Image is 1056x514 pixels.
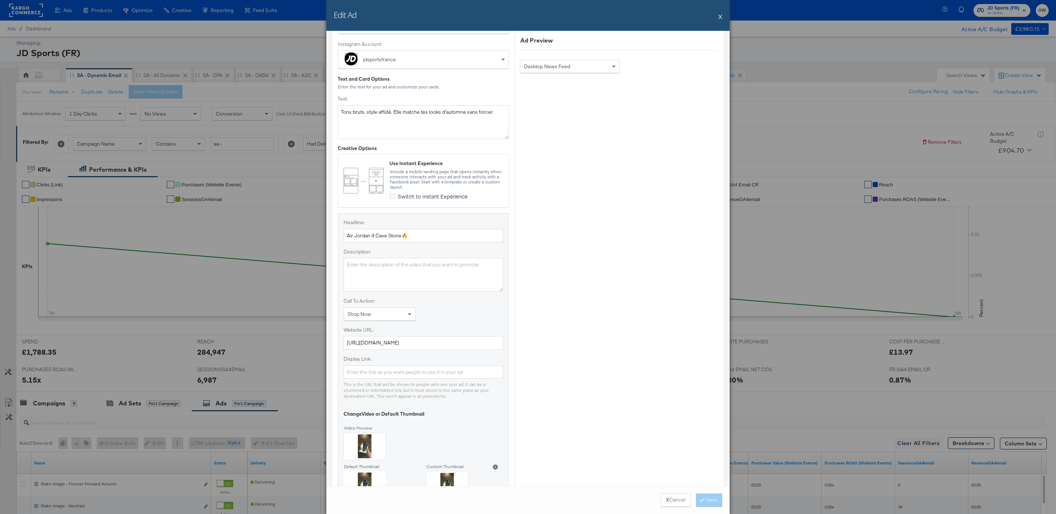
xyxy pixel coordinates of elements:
[338,84,509,90] div: Enter the text for your ad and customize your cards.
[344,298,415,305] label: Call To Action:
[344,356,503,362] label: Display Link:
[524,63,570,70] span: Desktop News Feed
[389,169,503,190] div: Include a mobile landing page that opens instantly when someone interacts with your ad and track ...
[389,160,503,167] div: Use Instant Experience
[718,9,722,24] button: X
[338,145,509,152] div: Creative Options
[344,229,503,243] input: Tell people what your advert is about
[344,426,503,431] div: Video Preview
[520,36,718,45] div: Ad Preview
[363,56,396,63] div: jdsportsfrance
[344,336,503,350] input: Enter the URL you want to promote
[334,9,356,20] h2: Edit Ad
[398,193,467,200] span: Switch to Instant Experience
[344,365,503,379] input: Enter the link as you want people to see it in your ad
[338,41,509,48] label: Instagram Account:
[666,496,669,503] strong: X
[426,464,503,469] div: Custom Thumbnail
[661,493,690,507] button: XCancel
[344,327,503,333] label: Website URL:
[338,95,509,102] label: Text:
[338,76,509,83] div: Text and Card Options
[344,464,421,469] div: Default Thumbnail
[338,105,509,139] textarea: Tons bruts, style affûté. Elle matche tes looks d’automne sans forcer.
[344,411,424,418] div: Change Video or Default Thumbnail
[344,219,503,226] label: Headline:
[344,248,503,255] label: Description:
[348,311,371,317] span: Shop Now
[344,382,503,399] div: This is the URL that will be shown to people who see your ad. It can be a shortened or reformatte...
